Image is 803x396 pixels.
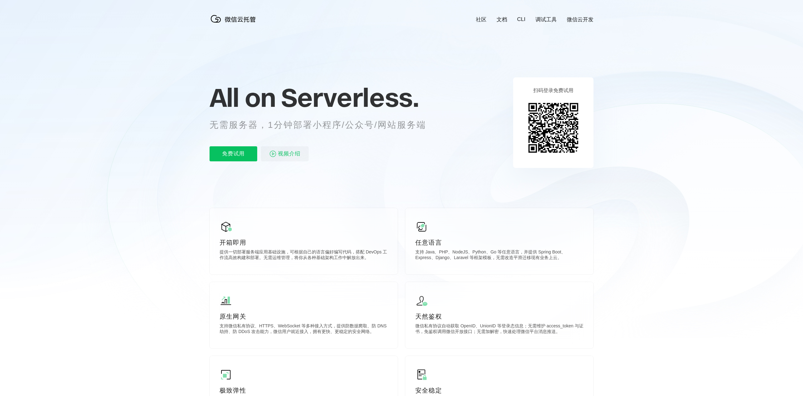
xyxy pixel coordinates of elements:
p: 天然鉴权 [415,312,583,321]
span: 视频介绍 [278,146,300,161]
p: 微信私有协议自动获取 OpenID、UnionID 等登录态信息；无需维护 access_token 与证书，免鉴权调用微信开放接口；无需加解密，快速处理微信平台消息推送。 [415,323,583,336]
img: 微信云托管 [210,13,260,25]
a: 调试工具 [535,16,557,23]
a: 微信云托管 [210,21,260,26]
img: video_play.svg [269,150,277,158]
p: 极致弹性 [220,386,388,395]
p: 支持 Java、PHP、NodeJS、Python、Go 等任意语言，并提供 Spring Boot、Express、Django、Laravel 等框架模板，无需改造平滑迁移现有业务上云。 [415,249,583,262]
p: 开箱即用 [220,238,388,247]
p: 免费试用 [210,146,257,161]
p: 任意语言 [415,238,583,247]
p: 扫码登录免费试用 [533,87,573,94]
span: All on [210,82,275,113]
a: 微信云开发 [567,16,593,23]
p: 提供一切部署服务端应用基础设施，可根据自己的语言偏好编写代码，搭配 DevOps 工作流高效构建和部署。无需运维管理，将你从各种基础架构工作中解放出来。 [220,249,388,262]
a: CLI [517,16,525,23]
p: 安全稳定 [415,386,583,395]
span: Serverless. [281,82,419,113]
a: 社区 [476,16,487,23]
a: 文档 [497,16,507,23]
p: 无需服务器，1分钟部署小程序/公众号/网站服务端 [210,119,438,131]
p: 支持微信私有协议、HTTPS、WebSocket 等多种接入方式，提供防数据爬取、防 DNS 劫持、防 DDoS 攻击能力，微信用户就近接入，拥有更快、更稳定的安全网络。 [220,323,388,336]
p: 原生网关 [220,312,388,321]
